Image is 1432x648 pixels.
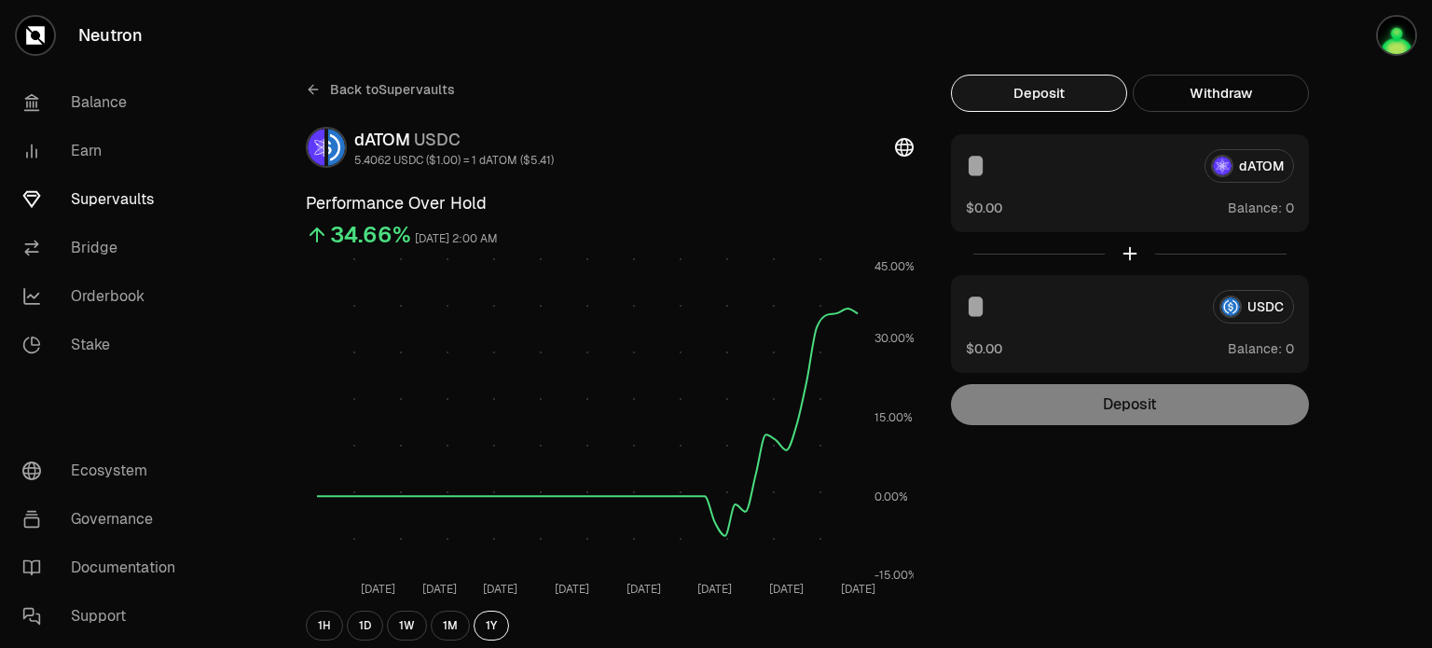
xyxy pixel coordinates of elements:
span: USDC [414,129,461,150]
a: Support [7,592,201,641]
a: Supervaults [7,175,201,224]
a: Earn [7,127,201,175]
a: Governance [7,495,201,544]
tspan: -15.00% [874,568,917,583]
tspan: 0.00% [874,489,908,504]
tspan: [DATE] [697,582,732,597]
img: USDC Logo [328,129,345,166]
a: Documentation [7,544,201,592]
tspan: 30.00% [874,331,915,346]
button: 1W [387,611,427,641]
tspan: 45.00% [874,259,915,274]
span: Balance: [1228,339,1282,358]
button: 1M [431,611,470,641]
button: Withdraw [1133,75,1309,112]
a: Bridge [7,224,201,272]
span: Balance: [1228,199,1282,217]
tspan: 15.00% [874,410,913,425]
span: Back to Supervaults [330,80,455,99]
div: 34.66% [330,220,411,250]
button: 1D [347,611,383,641]
a: Balance [7,78,201,127]
h3: Performance Over Hold [306,190,914,216]
tspan: [DATE] [626,582,661,597]
tspan: [DATE] [555,582,589,597]
button: 1Y [474,611,509,641]
img: dATOM Logo [308,129,324,166]
tspan: [DATE] [361,582,395,597]
a: Ecosystem [7,447,201,495]
div: dATOM [354,127,554,153]
button: $0.00 [966,338,1002,358]
tspan: [DATE] [422,582,457,597]
tspan: [DATE] [483,582,517,597]
a: Back toSupervaults [306,75,455,104]
button: 1H [306,611,343,641]
button: Deposit [951,75,1127,112]
a: Orderbook [7,272,201,321]
tspan: [DATE] [769,582,804,597]
button: $0.00 [966,198,1002,217]
div: [DATE] 2:00 AM [415,228,498,250]
img: TOP!!! [1378,17,1415,54]
tspan: [DATE] [841,582,875,597]
div: 5.4062 USDC ($1.00) = 1 dATOM ($5.41) [354,153,554,168]
a: Stake [7,321,201,369]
